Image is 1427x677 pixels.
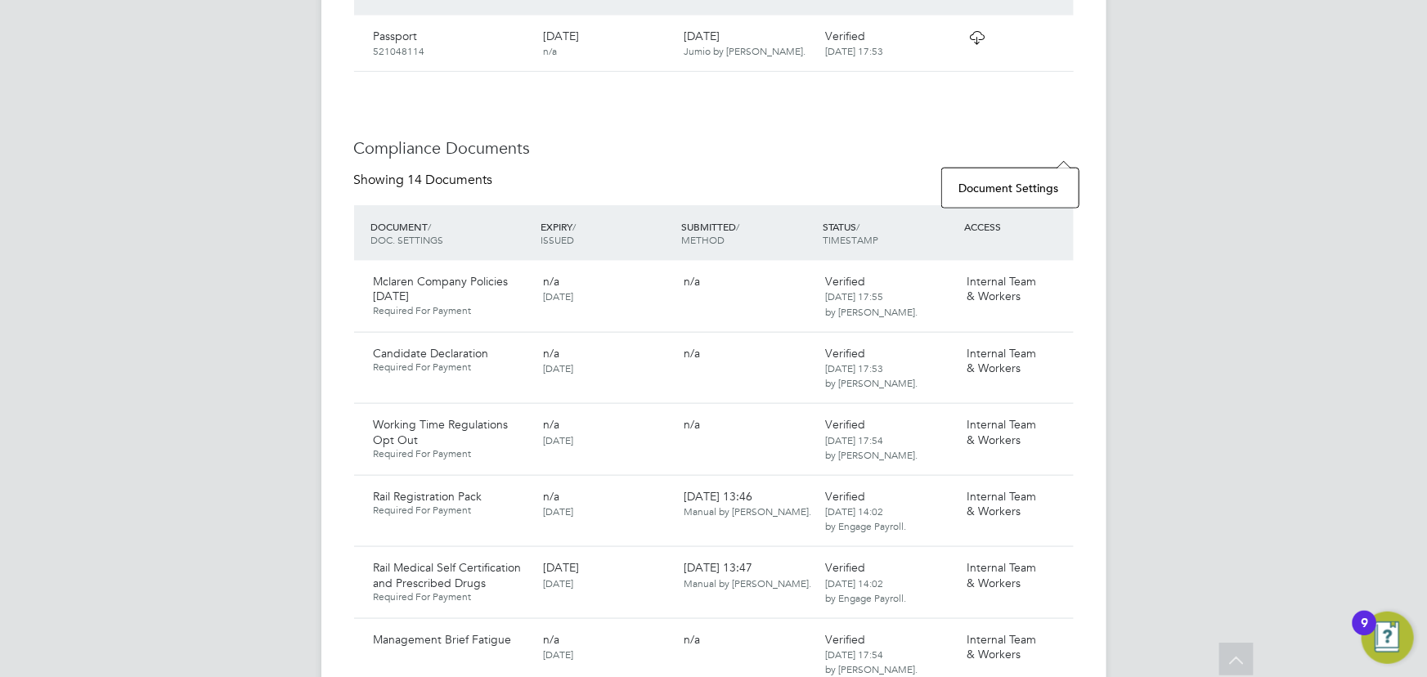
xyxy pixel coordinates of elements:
[825,274,865,289] span: Verified
[543,361,573,374] span: [DATE]
[678,212,819,254] div: SUBMITTED
[950,177,1070,200] li: Document Settings
[856,220,859,233] span: /
[543,576,573,590] span: [DATE]
[960,212,1073,241] div: ACCESS
[374,504,530,517] span: Required For Payment
[825,648,918,675] span: [DATE] 17:54 by [PERSON_NAME].
[374,560,522,590] span: Rail Medical Self Certification and Prescribed Drugs
[737,220,740,233] span: /
[684,44,806,57] span: Jumio by [PERSON_NAME].
[374,417,509,446] span: Working Time Regulations Opt Out
[354,137,1074,159] h3: Compliance Documents
[1361,623,1368,644] div: 9
[825,632,865,647] span: Verified
[825,346,865,361] span: Verified
[374,489,482,504] span: Rail Registration Pack
[367,212,536,254] div: DOCUMENT
[536,212,678,254] div: EXPIRY
[374,361,530,374] span: Required For Payment
[541,233,574,246] span: ISSUED
[825,576,906,604] span: [DATE] 14:02 by Engage Payroll.
[684,560,812,590] span: [DATE] 13:47
[572,220,576,233] span: /
[684,346,701,361] span: n/a
[374,44,425,57] span: 521048114
[825,417,865,432] span: Verified
[543,44,557,57] span: n/a
[374,590,530,603] span: Required For Payment
[819,212,960,254] div: STATUS
[374,346,489,361] span: Candidate Declaration
[374,304,530,317] span: Required For Payment
[825,504,906,532] span: [DATE] 14:02 by Engage Payroll.
[1362,612,1414,664] button: Open Resource Center, 9 new notifications
[823,233,878,246] span: TIMESTAMP
[374,447,530,460] span: Required For Payment
[825,560,865,575] span: Verified
[825,289,918,317] span: [DATE] 17:55 by [PERSON_NAME].
[825,361,918,389] span: [DATE] 17:53 by [PERSON_NAME].
[684,489,812,518] span: [DATE] 13:46
[354,172,496,189] div: Showing
[408,172,493,188] span: 14 Documents
[684,632,701,647] span: n/a
[967,346,1036,375] span: Internal Team & Workers
[825,489,865,504] span: Verified
[536,22,678,65] div: [DATE]
[678,22,819,65] div: [DATE]
[543,274,559,289] span: n/a
[825,29,865,43] span: Verified
[543,648,573,661] span: [DATE]
[543,632,559,647] span: n/a
[374,632,512,647] span: Management Brief Fatigue
[825,44,883,57] span: [DATE] 17:53
[429,220,432,233] span: /
[371,233,444,246] span: DOC. SETTINGS
[967,489,1036,518] span: Internal Team & Workers
[543,417,559,432] span: n/a
[374,274,509,303] span: Mclaren Company Policies [DATE]
[367,22,536,65] div: Passport
[967,274,1036,303] span: Internal Team & Workers
[543,504,573,518] span: [DATE]
[684,576,812,590] span: Manual by [PERSON_NAME].
[543,433,573,446] span: [DATE]
[682,233,725,246] span: METHOD
[543,346,559,361] span: n/a
[543,289,573,303] span: [DATE]
[684,274,701,289] span: n/a
[684,417,701,432] span: n/a
[967,560,1036,590] span: Internal Team & Workers
[684,504,812,518] span: Manual by [PERSON_NAME].
[967,417,1036,446] span: Internal Team & Workers
[543,560,579,575] span: [DATE]
[825,433,918,461] span: [DATE] 17:54 by [PERSON_NAME].
[967,632,1036,661] span: Internal Team & Workers
[543,489,559,504] span: n/a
